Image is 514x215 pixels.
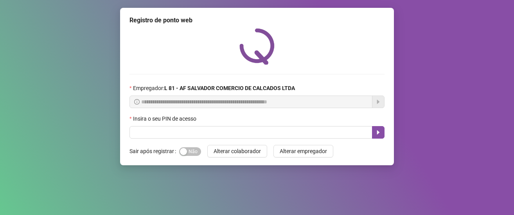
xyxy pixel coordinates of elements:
button: Alterar colaborador [207,145,267,157]
span: Alterar empregador [280,147,327,155]
strong: L 81 - AF SALVADOR COMERCIO DE CALCADOS LTDA [164,85,295,91]
label: Sair após registrar [129,145,179,157]
span: Alterar colaborador [214,147,261,155]
img: QRPoint [239,28,275,65]
button: Alterar empregador [273,145,333,157]
span: caret-right [375,129,381,136]
span: Empregador : [133,84,295,92]
label: Insira o seu PIN de acesso [129,114,201,123]
span: info-circle [134,99,140,105]
div: Registro de ponto web [129,16,385,25]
